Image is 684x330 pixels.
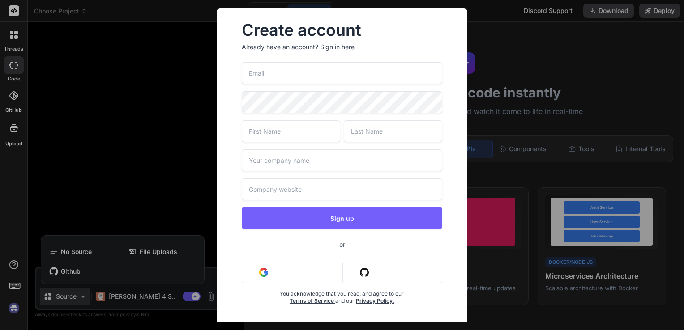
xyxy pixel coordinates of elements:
h2: Create account [242,23,442,37]
img: github [360,268,369,277]
input: Email [242,62,442,84]
input: Last Name [344,120,442,142]
button: Sign up [242,207,442,229]
input: Company website [242,178,442,200]
a: Privacy Policy. [356,297,394,304]
span: or [304,233,381,255]
p: Already have an account? [242,42,442,51]
div: You acknowledge that you read, and agree to our and our [275,290,409,326]
img: google [259,268,268,277]
button: Sign in with Github [342,262,442,283]
button: Sign in with Google [242,262,343,283]
input: Your company name [242,149,442,171]
a: Terms of Service [290,297,335,304]
div: Sign in here [320,42,355,51]
input: First Name [242,120,340,142]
